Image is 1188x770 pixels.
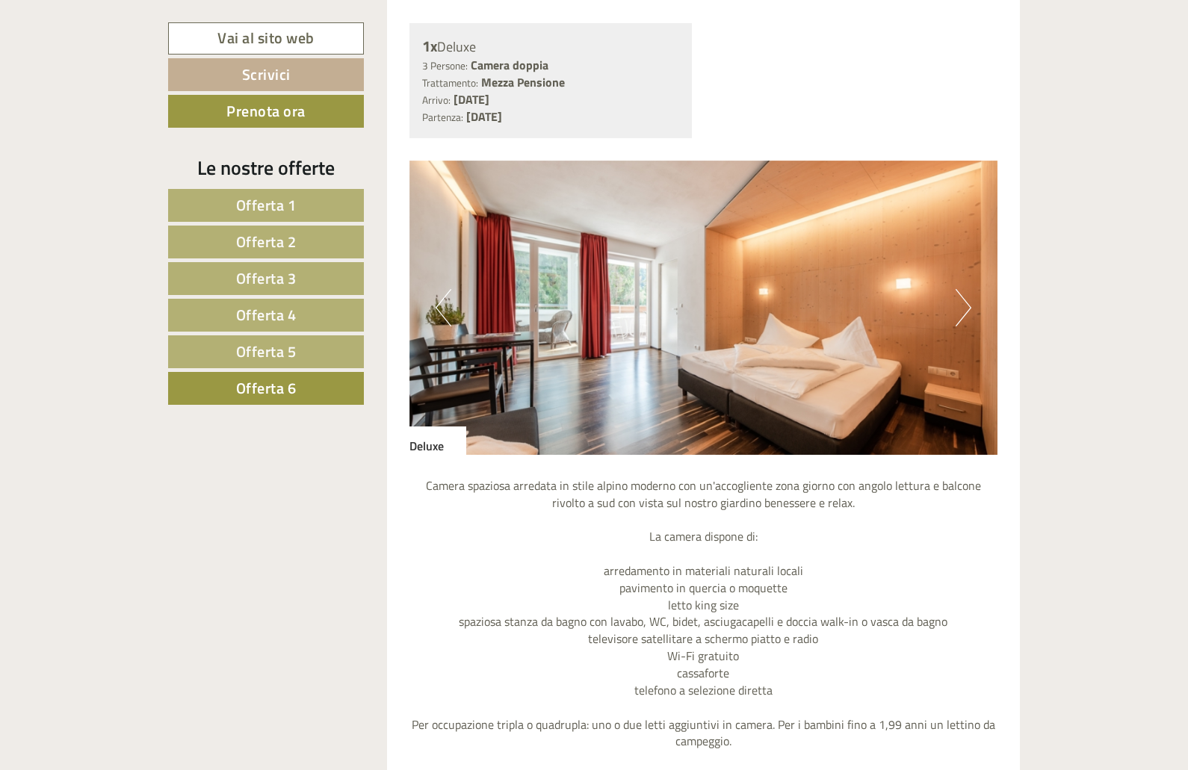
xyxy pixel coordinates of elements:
small: 3 Persone: [422,58,468,73]
span: Offerta 3 [236,267,297,290]
div: Deluxe [409,426,466,455]
b: 1x [422,34,437,58]
span: Offerta 6 [236,376,297,400]
span: Offerta 2 [236,230,297,253]
span: Offerta 4 [236,303,297,326]
span: Offerta 5 [236,340,297,363]
a: Prenota ora [168,95,364,128]
button: Previous [436,289,451,326]
img: image [409,161,998,455]
div: Le nostre offerte [168,154,364,181]
a: Scrivici [168,58,364,91]
small: Trattamento: [422,75,478,90]
b: [DATE] [454,90,489,108]
small: Arrivo: [422,93,451,108]
small: Partenza: [422,110,463,125]
span: Offerta 1 [236,193,297,217]
div: Deluxe [422,36,680,58]
b: Camera doppia [471,56,548,74]
b: [DATE] [466,108,502,125]
button: Next [956,289,971,326]
b: Mezza Pensione [481,73,565,91]
a: Vai al sito web [168,22,364,55]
